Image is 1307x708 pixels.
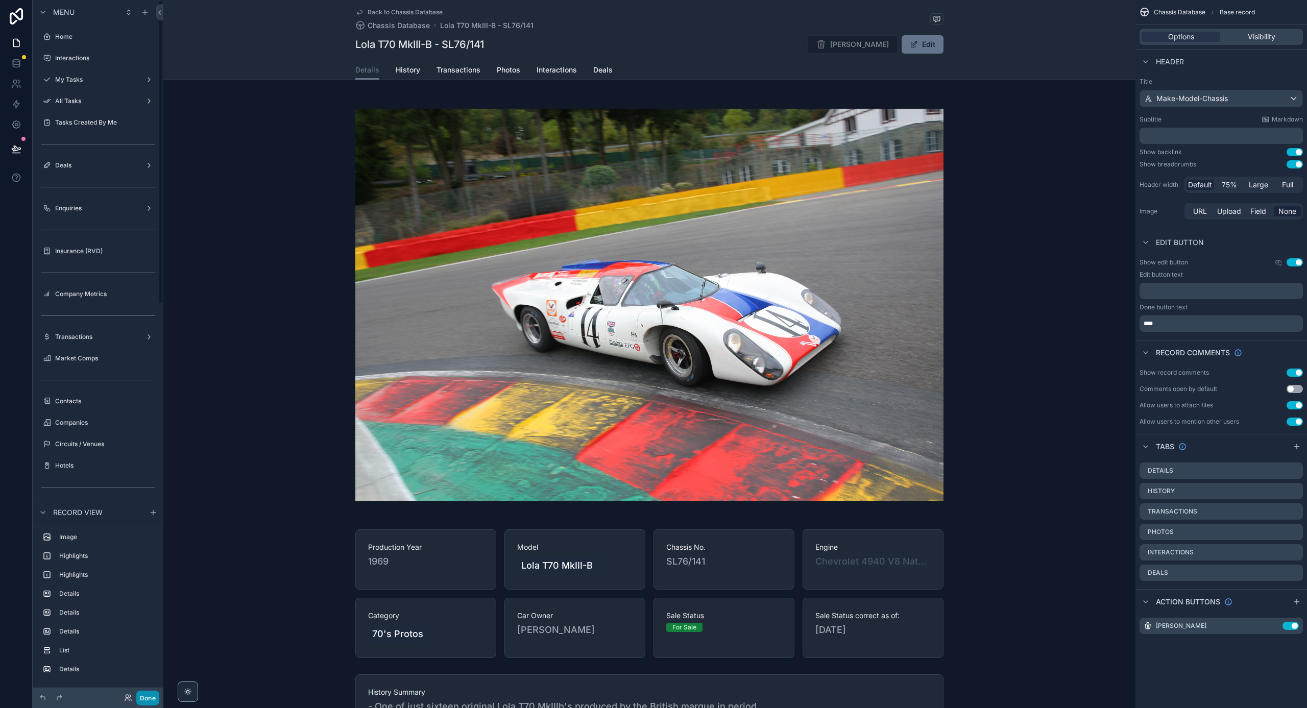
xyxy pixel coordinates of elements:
a: Transactions [39,329,157,345]
span: Markdown [1272,115,1303,124]
label: Deals [1148,569,1168,577]
span: Options [1168,32,1194,42]
label: Done button text [1140,303,1188,311]
a: Company Metrics [39,286,157,302]
a: Circuits / Venues [39,436,157,452]
div: scrollable content [1140,128,1303,144]
a: Contacts [39,393,157,409]
a: Details [355,61,379,80]
label: Hotels [55,461,155,470]
a: Back to Chassis Database [355,8,443,16]
label: Edit button text [1140,271,1183,279]
span: Chassis Database [1154,8,1205,16]
a: Lola T70 MkIII-B - SL76/141 [440,20,534,31]
label: Insurance (RVD) [55,247,155,255]
span: Back to Chassis Database [368,8,443,16]
button: Done [136,691,159,705]
label: Subtitle [1140,115,1161,124]
label: All Tasks [55,97,141,105]
span: Action buttons [1156,597,1220,607]
div: Comments open by default [1140,385,1217,393]
span: Interactions [537,65,577,75]
label: Tasks Created By Me [55,118,155,127]
label: Title [1140,78,1303,86]
label: Companies [55,419,155,427]
div: scrollable content [1140,283,1303,299]
a: Insurance (RVD) [39,243,157,259]
span: History [396,65,420,75]
a: Companies [39,414,157,431]
span: Menu [53,7,75,17]
label: Enquiries [55,204,141,212]
a: History [396,61,420,81]
label: Details [59,608,153,617]
span: Details [355,65,379,75]
div: Show backlink [1140,148,1182,156]
a: Interactions [537,61,577,81]
span: Upload [1217,206,1241,216]
label: Details [59,627,153,636]
span: Deals [593,65,613,75]
label: Market Comps [55,354,155,362]
label: Interactions [1148,548,1194,556]
div: Show record comments [1140,369,1209,377]
span: Edit button [1156,237,1204,248]
label: Image [1140,207,1180,215]
span: Chassis Database [368,20,430,31]
button: Edit [902,35,943,54]
a: Market Comps [39,350,157,367]
a: Deals [39,157,157,174]
label: Image [59,533,153,541]
a: Markdown [1262,115,1303,124]
a: My Tasks [39,71,157,88]
label: Deals [55,161,141,169]
label: Highlights [59,552,153,560]
span: Record view [53,507,103,518]
label: Home [55,33,155,41]
span: Make-Model-Chassis [1156,93,1228,104]
a: Interactions [39,50,157,66]
div: Show breadcrumbs [1140,160,1196,168]
a: All Tasks [39,93,157,109]
span: Base record [1220,8,1255,16]
label: Transactions [55,333,141,341]
span: None [1278,206,1296,216]
span: Photos [497,65,520,75]
div: scrollable content [33,524,163,688]
label: Transactions [1148,507,1197,516]
label: Highlights [59,571,153,579]
span: Record comments [1156,348,1230,358]
label: Details [59,665,153,673]
span: Visibility [1248,32,1275,42]
span: 75% [1222,180,1237,190]
label: Interactions [55,54,155,62]
label: List [59,646,153,654]
span: Large [1249,180,1268,190]
button: Make-Model-Chassis [1140,90,1303,107]
a: Deals [593,61,613,81]
a: Photos [497,61,520,81]
div: scrollable content [1140,315,1303,332]
span: Tabs [1156,442,1174,452]
label: Circuits / Venues [55,440,155,448]
label: Header width [1140,181,1180,189]
a: Transactions [437,61,480,81]
a: Chassis Database [355,20,430,31]
label: My Tasks [55,76,141,84]
a: Hotels [39,457,157,474]
span: Transactions [437,65,480,75]
span: Header [1156,57,1184,67]
a: Enquiries [39,200,157,216]
h1: Lola T70 MkIII-B - SL76/141 [355,37,484,52]
label: Details [1148,467,1173,475]
label: Company Metrics [55,290,155,298]
div: Allow users to attach files [1140,401,1213,409]
label: History [1148,487,1175,495]
span: Default [1188,180,1212,190]
span: Full [1282,180,1293,190]
label: Photos [1148,528,1174,536]
label: Show edit button [1140,258,1188,266]
span: Field [1250,206,1266,216]
label: Details [59,590,153,598]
